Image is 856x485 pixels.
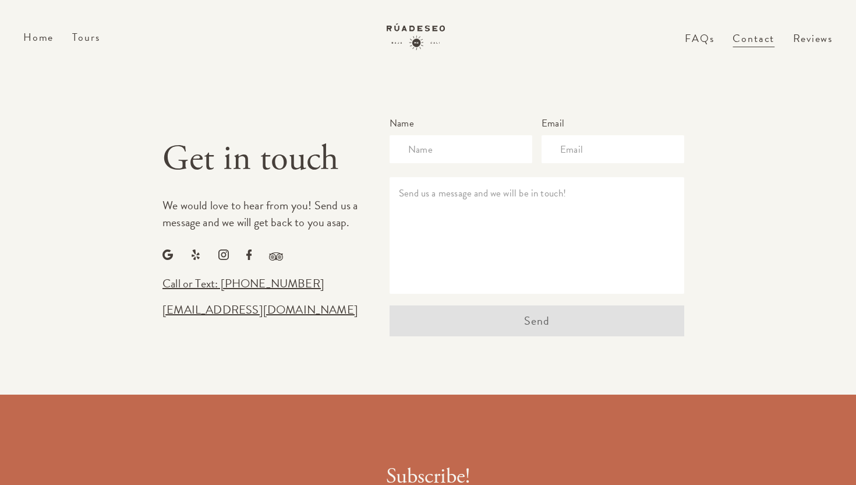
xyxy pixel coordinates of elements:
h2: We would love to hear from you! Send us a message and we will get back to you asap. [162,197,366,231]
h1: Get in touch [162,140,366,178]
a: Tours [72,29,100,45]
input: Email [542,135,684,163]
label: Name [390,117,414,131]
a: Call or Text: [PHONE_NUMBER] [162,275,324,292]
button: Send [390,305,684,336]
a: Home [23,29,54,45]
a: Contact [733,34,774,61]
a: [EMAIL_ADDRESS][DOMAIN_NAME] [162,301,358,318]
a: Reviews [793,30,833,46]
input: Name [390,135,532,163]
label: Email [542,117,564,131]
a: FAQs [685,34,714,61]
